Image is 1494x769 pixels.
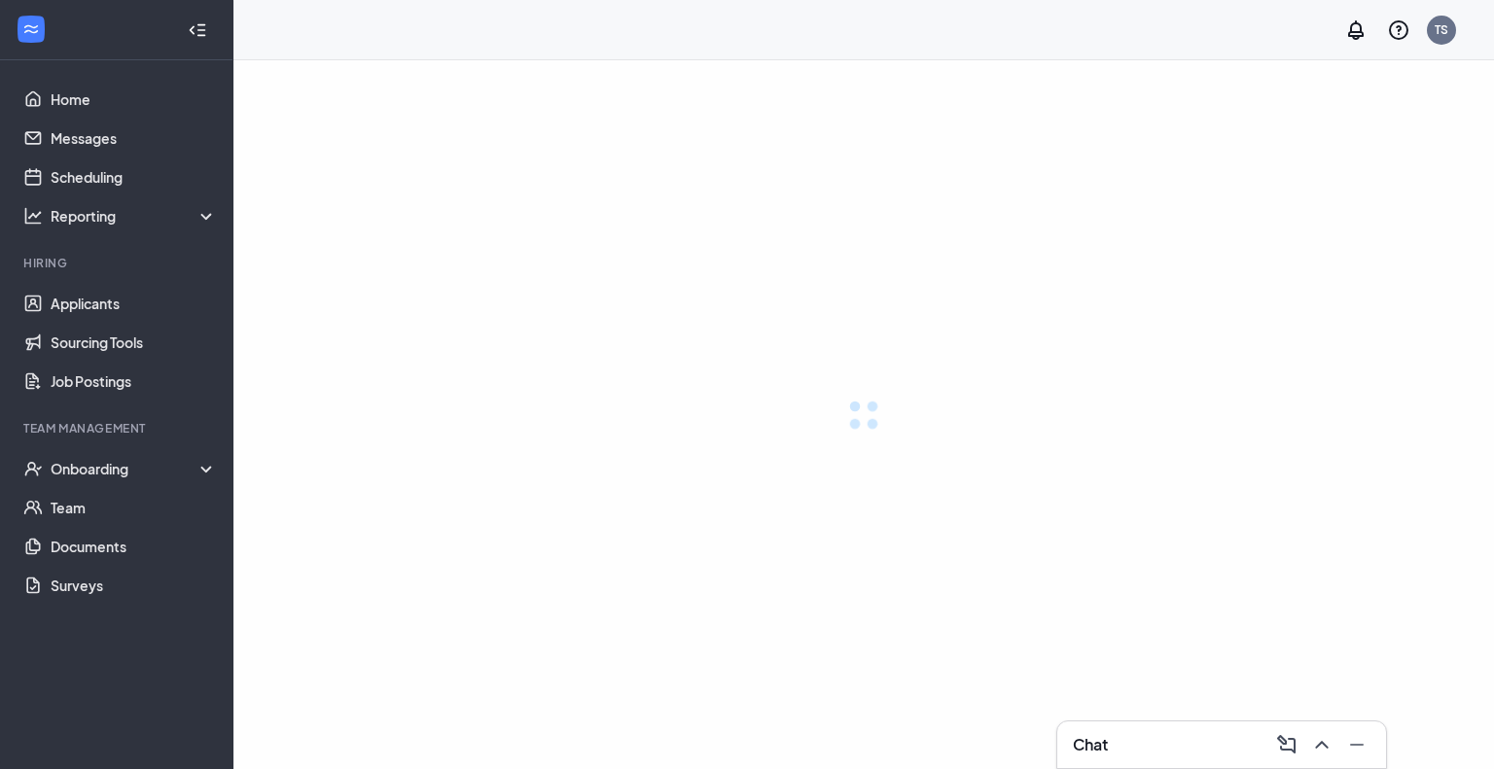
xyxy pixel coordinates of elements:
[1344,18,1368,42] svg: Notifications
[51,362,217,401] a: Job Postings
[1275,733,1298,756] svg: ComposeMessage
[1387,18,1410,42] svg: QuestionInfo
[51,459,218,478] div: Onboarding
[1310,733,1334,756] svg: ChevronUp
[1345,733,1369,756] svg: Minimize
[1339,729,1370,760] button: Minimize
[51,157,217,196] a: Scheduling
[23,206,43,226] svg: Analysis
[23,255,213,271] div: Hiring
[51,323,217,362] a: Sourcing Tools
[1073,734,1108,755] h3: Chat
[1269,729,1300,760] button: ComposeMessage
[23,420,213,437] div: Team Management
[51,206,218,226] div: Reporting
[51,488,217,527] a: Team
[51,527,217,566] a: Documents
[51,566,217,605] a: Surveys
[51,80,217,119] a: Home
[51,284,217,323] a: Applicants
[1435,21,1448,38] div: TS
[23,459,43,478] svg: UserCheck
[188,20,207,40] svg: Collapse
[51,119,217,157] a: Messages
[1304,729,1335,760] button: ChevronUp
[21,19,41,39] svg: WorkstreamLogo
